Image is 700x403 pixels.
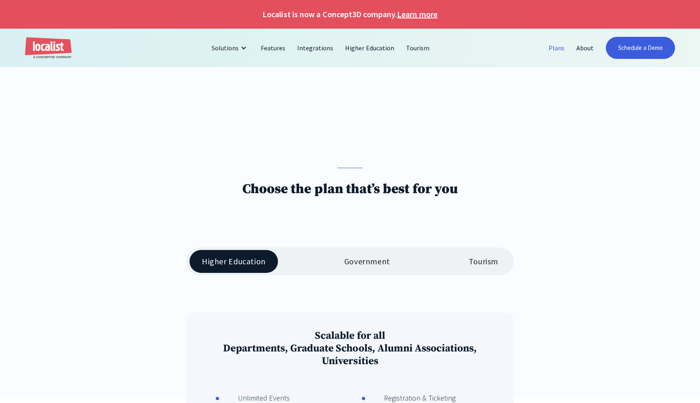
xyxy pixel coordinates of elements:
a: Features [255,38,291,58]
a: home [25,37,72,59]
div: Solutions [205,38,255,58]
a: Plans [543,38,571,58]
a: Schedule a Demo [606,37,675,59]
a: Learn more [397,8,437,20]
div: Tourism [469,257,498,266]
h3: Scalable for all Departments, Graduate Schools, Alumni Associations, Universities [199,329,501,367]
a: Integrations [291,38,339,58]
div: Higher Education [202,257,266,266]
div: Government [344,257,390,266]
a: Higher Education [339,38,400,58]
div: Solutions [212,43,239,53]
a: About [571,38,600,58]
h1: Choose the plan that’s best for you [242,181,458,198]
a: Tourism [400,38,436,58]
